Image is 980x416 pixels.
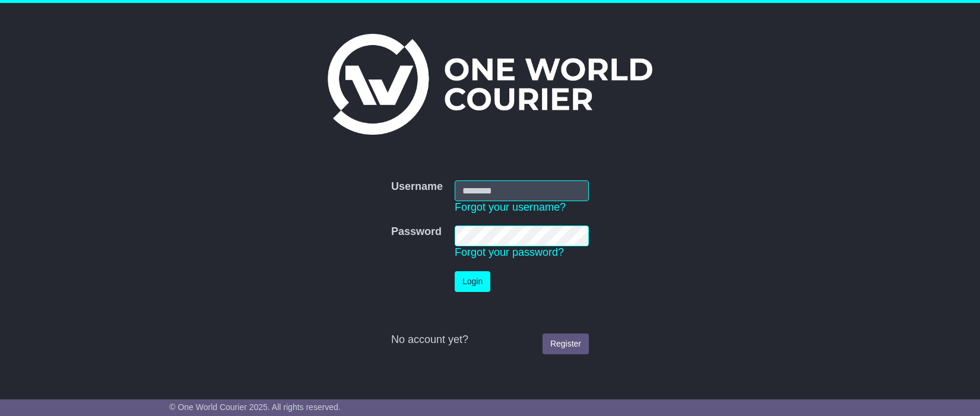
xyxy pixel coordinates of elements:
[455,201,566,213] a: Forgot your username?
[391,334,589,347] div: No account yet?
[391,180,443,193] label: Username
[455,246,564,258] a: Forgot your password?
[328,34,652,135] img: One World
[455,271,490,292] button: Login
[391,226,442,239] label: Password
[543,334,589,354] a: Register
[169,402,341,412] span: © One World Courier 2025. All rights reserved.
